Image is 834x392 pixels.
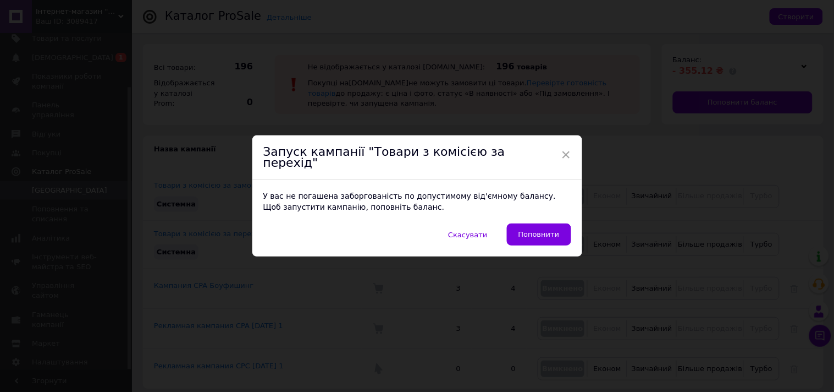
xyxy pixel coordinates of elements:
[561,145,571,164] span: ×
[507,224,571,246] a: Поповнити
[252,180,582,224] div: У вас не погашена заборгованість по допустимому від'ємному балансу. Щоб запустити кампанію, попов...
[448,231,487,239] span: Скасувати
[252,135,582,180] div: Запуск кампанії "Товари з комісією за перехід"
[518,229,560,240] span: Поповнити
[437,224,499,246] button: Скасувати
